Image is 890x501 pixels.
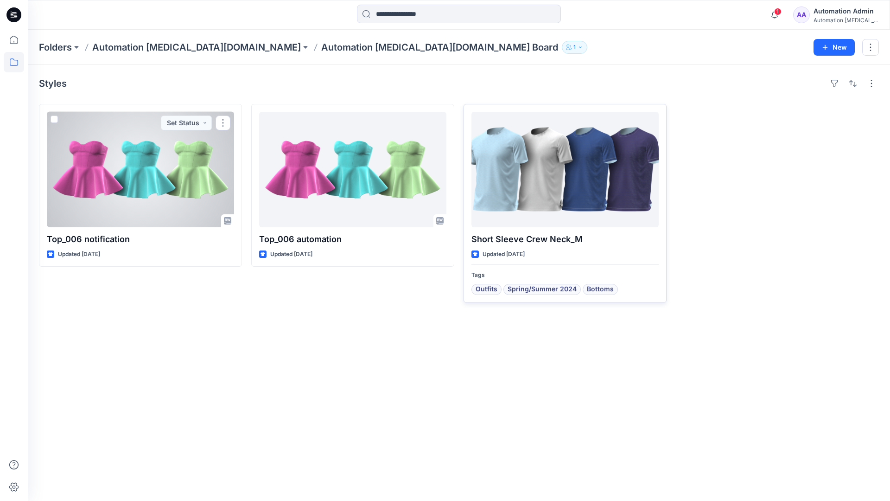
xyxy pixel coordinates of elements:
p: Tags [471,270,659,280]
div: Automation [MEDICAL_DATA]... [814,17,878,24]
p: Top_006 automation [259,233,446,246]
span: Bottoms [587,284,614,295]
a: Automation [MEDICAL_DATA][DOMAIN_NAME] [92,41,301,54]
p: Updated [DATE] [58,250,100,259]
span: 1 [774,8,782,15]
div: AA [793,6,810,23]
h4: Styles [39,78,67,89]
p: Updated [DATE] [483,250,525,259]
button: New [814,39,855,56]
p: Short Sleeve Crew Neck_M [471,233,659,246]
a: Short Sleeve Crew Neck_M [471,112,659,227]
a: Top_006 notification [47,112,234,227]
a: Folders [39,41,72,54]
p: Automation [MEDICAL_DATA][DOMAIN_NAME] Board [321,41,558,54]
button: 1 [562,41,587,54]
p: Top_006 notification [47,233,234,246]
p: Updated [DATE] [270,250,312,259]
p: 1 [573,42,576,52]
span: Outfits [476,284,497,295]
span: Spring/Summer 2024 [508,284,577,295]
div: Automation Admin [814,6,878,17]
a: Top_006 automation [259,112,446,227]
